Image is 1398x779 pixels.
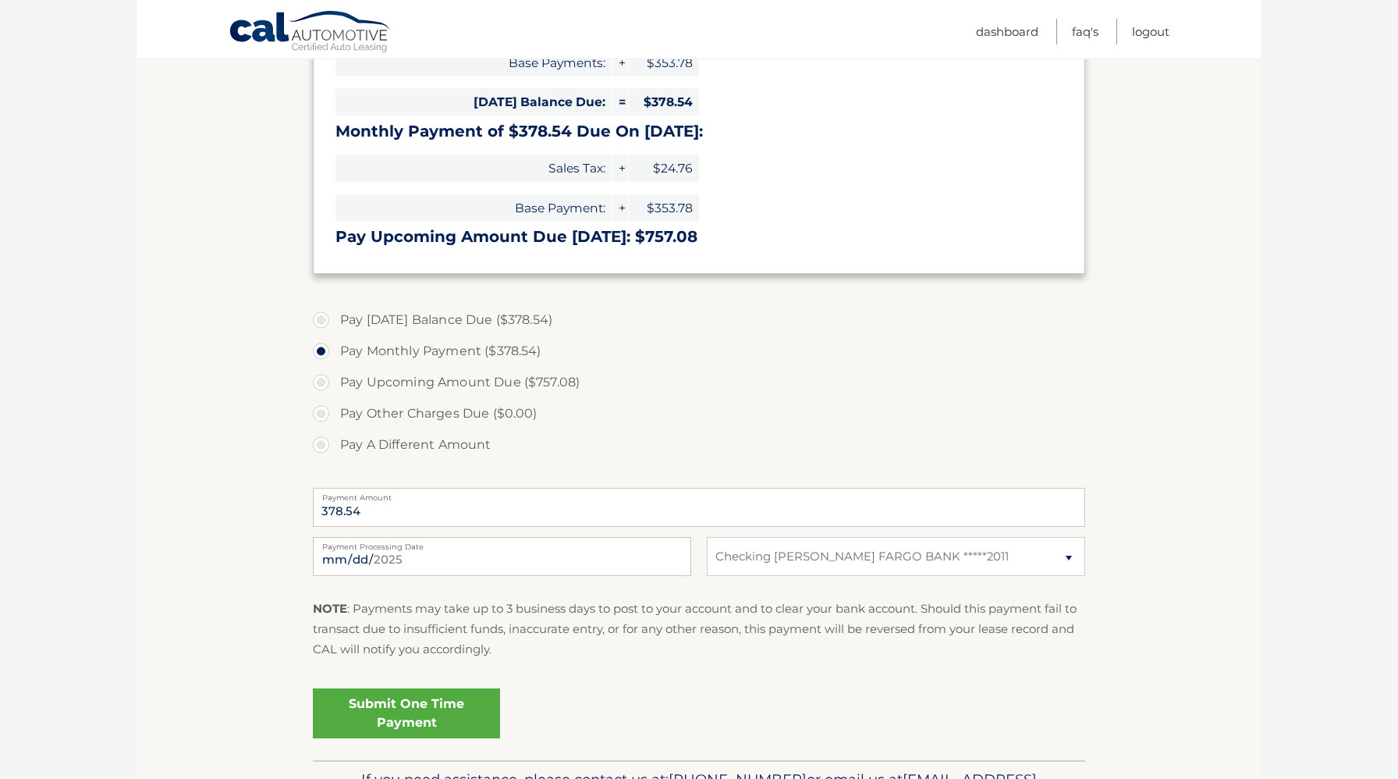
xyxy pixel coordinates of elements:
[335,49,612,76] span: Base Payments:
[612,155,628,182] span: +
[1132,19,1169,44] a: Logout
[313,398,1085,429] label: Pay Other Charges Due ($0.00)
[976,19,1038,44] a: Dashboard
[335,122,1063,141] h3: Monthly Payment of $378.54 Due On [DATE]:
[629,88,699,116] span: $378.54
[313,304,1085,336] label: Pay [DATE] Balance Due ($378.54)
[313,488,1085,500] label: Payment Amount
[313,599,1085,660] p: : Payments may take up to 3 business days to post to your account and to clear your bank account....
[313,488,1085,527] input: Payment Amount
[629,194,699,222] span: $353.78
[335,88,612,116] span: [DATE] Balance Due:
[313,601,347,616] strong: NOTE
[612,49,628,76] span: +
[1072,19,1098,44] a: FAQ's
[313,336,1085,367] label: Pay Monthly Payment ($378.54)
[612,88,628,116] span: =
[229,10,392,55] a: Cal Automotive
[313,367,1085,398] label: Pay Upcoming Amount Due ($757.08)
[313,429,1085,461] label: Pay A Different Amount
[313,537,691,576] input: Payment Date
[612,194,628,222] span: +
[335,227,1063,247] h3: Pay Upcoming Amount Due [DATE]: $757.08
[313,537,691,550] label: Payment Processing Date
[629,155,699,182] span: $24.76
[335,194,612,222] span: Base Payment:
[629,49,699,76] span: $353.78
[335,155,612,182] span: Sales Tax:
[313,688,500,738] a: Submit One Time Payment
